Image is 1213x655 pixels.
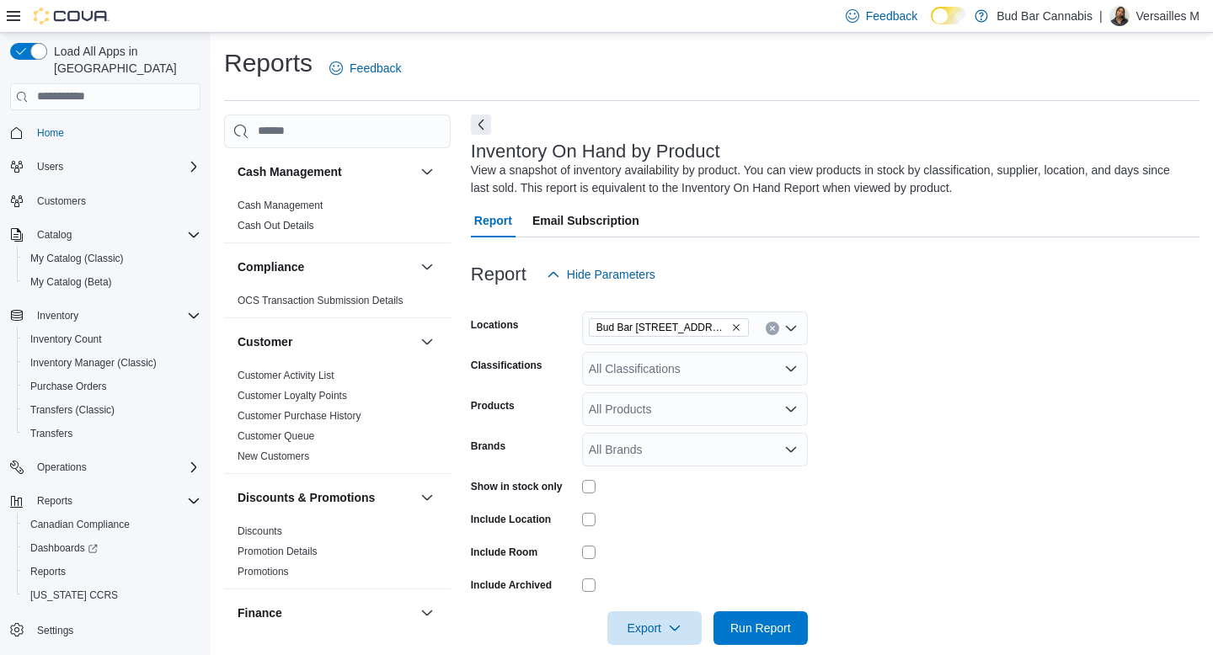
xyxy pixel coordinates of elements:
a: New Customers [238,450,309,462]
div: Discounts & Promotions [224,521,451,588]
button: Compliance [417,257,437,277]
div: Compliance [224,290,451,317]
h3: Inventory On Hand by Product [471,141,720,162]
span: Catalog [30,225,200,245]
span: Cash Out Details [238,219,314,232]
h3: Compliance [238,258,304,275]
span: Transfers [30,427,72,440]
div: Customer [224,365,451,473]
button: Operations [30,457,94,477]
span: Operations [30,457,200,477]
span: Customers [37,194,86,208]
a: Customer Activity List [238,370,334,381]
button: Inventory [30,306,85,326]
label: Include Archived [471,578,552,592]
span: Promotions [238,565,289,578]
p: | [1099,6,1103,26]
span: Home [37,126,64,140]
button: Canadian Compliance [17,513,207,536]
span: New Customers [238,450,309,463]
button: Finance [417,603,437,623]
span: Reports [24,562,200,582]
p: Bud Bar Cannabis [997,6,1093,26]
a: Customer Loyalty Points [238,390,347,402]
a: Settings [30,620,80,641]
button: Cash Management [417,162,437,182]
span: Customer Activity List [238,369,334,382]
a: Discounts [238,525,282,537]
div: View a snapshot of inventory availability by product. You can view products in stock by classific... [471,162,1191,197]
input: Dark Mode [931,7,966,24]
span: Reports [30,491,200,511]
button: Inventory [3,304,207,327]
a: Customer Purchase History [238,410,361,422]
button: Remove Bud Bar 14 ST NW from selection in this group [731,322,741,333]
span: Bud Bar 14 ST NW [589,318,749,337]
span: Reports [30,565,66,578]
span: My Catalog (Beta) [30,275,112,289]
span: Feedback [866,8,917,24]
h1: Reports [224,46,313,80]
button: Users [3,155,207,178]
span: Dashboards [30,541,98,555]
span: Load All Apps in [GEOGRAPHIC_DATA] [47,43,200,77]
div: Versailles M [1109,6,1130,26]
span: My Catalog (Classic) [24,248,200,269]
span: Discounts [238,525,282,538]
button: Discounts & Promotions [417,487,437,508]
button: Finance [238,604,414,621]
span: Customer Loyalty Points [238,389,347,402]
span: Inventory [30,306,200,326]
a: Promotions [238,566,289,578]
label: Classifications [471,359,542,372]
a: Home [30,123,71,143]
a: Reports [24,562,72,582]
button: Open list of options [784,443,798,456]
span: Home [30,122,200,143]
button: [US_STATE] CCRS [17,583,207,607]
button: Purchase Orders [17,375,207,398]
a: My Catalog (Classic) [24,248,131,269]
a: Feedback [323,51,408,85]
span: Catalog [37,228,72,242]
span: Inventory Manager (Classic) [24,353,200,373]
label: Show in stock only [471,480,563,493]
span: Transfers (Classic) [30,403,115,417]
a: Transfers [24,423,79,444]
span: Users [37,160,63,173]
h3: Finance [238,604,282,621]
span: Inventory Manager (Classic) [30,356,157,370]
span: Transfers (Classic) [24,400,200,420]
a: Dashboards [17,536,207,560]
button: Users [30,157,70,177]
button: Inventory Count [17,327,207,351]
span: Dark Mode [931,24,932,25]
label: Include Room [471,546,537,559]
a: Canadian Compliance [24,514,136,535]
button: Export [607,611,702,645]
button: Catalog [30,225,78,245]
span: Purchase Orders [30,380,107,393]
button: Cash Management [238,163,414,180]
div: Cash Management [224,195,451,242]
img: Cova [34,8,110,24]
button: Compliance [238,258,414,275]
h3: Discounts & Promotions [238,489,375,506]
span: Export [617,611,692,645]
a: Cash Management [238,200,323,211]
button: Transfers [17,422,207,445]
button: Reports [3,489,207,513]
h3: Cash Management [238,163,342,180]
span: Canadian Compliance [24,514,200,535]
span: Washington CCRS [24,585,200,605]
a: My Catalog (Beta) [24,272,119,292]
span: Settings [37,624,73,637]
button: Customer [417,332,437,352]
button: Settings [3,617,207,642]
button: Inventory Manager (Classic) [17,351,207,375]
span: Canadian Compliance [30,518,130,531]
span: Transfers [24,423,200,444]
span: Feedback [350,60,401,77]
button: Catalog [3,223,207,247]
button: Open list of options [784,362,798,375]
